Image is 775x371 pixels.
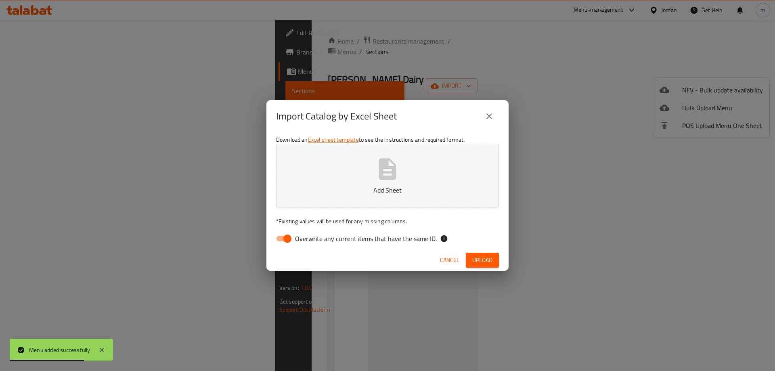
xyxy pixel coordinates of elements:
[440,235,448,243] svg: If the overwrite option isn't selected, then the items that match an existing ID will be ignored ...
[440,255,459,265] span: Cancel
[472,255,492,265] span: Upload
[308,134,359,145] a: Excel sheet template
[276,110,397,123] h2: Import Catalog by Excel Sheet
[266,132,509,249] div: Download an to see the instructions and required format.
[289,185,486,195] p: Add Sheet
[276,217,499,225] p: Existing values will be used for any missing columns.
[29,346,90,354] div: Menu added successfully
[276,144,499,208] button: Add Sheet
[295,234,437,243] span: Overwrite any current items that have the same ID.
[466,253,499,268] button: Upload
[437,253,463,268] button: Cancel
[480,107,499,126] button: close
